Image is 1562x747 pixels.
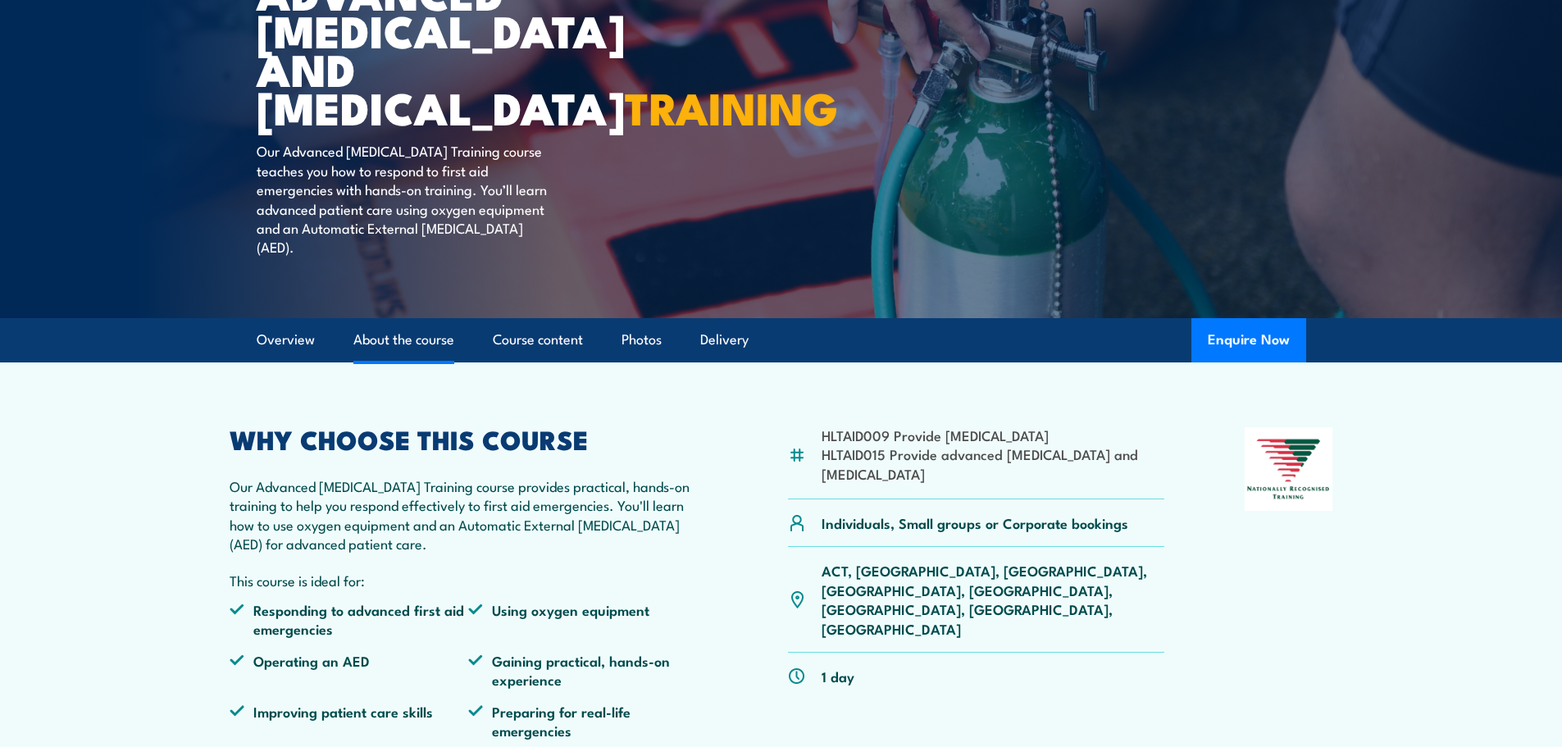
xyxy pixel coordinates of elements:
[822,513,1128,532] p: Individuals, Small groups or Corporate bookings
[493,318,583,362] a: Course content
[230,476,708,553] p: Our Advanced [MEDICAL_DATA] Training course provides practical, hands-on training to help you res...
[230,571,708,590] p: This course is ideal for:
[700,318,749,362] a: Delivery
[230,702,469,740] li: Improving patient care skills
[353,318,454,362] a: About the course
[822,667,854,686] p: 1 day
[822,426,1165,444] li: HLTAID009 Provide [MEDICAL_DATA]
[230,651,469,690] li: Operating an AED
[468,702,708,740] li: Preparing for real-life emergencies
[230,600,469,639] li: Responding to advanced first aid emergencies
[822,444,1165,483] li: HLTAID015 Provide advanced [MEDICAL_DATA] and [MEDICAL_DATA]
[257,141,556,256] p: Our Advanced [MEDICAL_DATA] Training course teaches you how to respond to first aid emergencies w...
[230,427,708,450] h2: WHY CHOOSE THIS COURSE
[625,72,838,140] strong: TRAINING
[822,561,1165,638] p: ACT, [GEOGRAPHIC_DATA], [GEOGRAPHIC_DATA], [GEOGRAPHIC_DATA], [GEOGRAPHIC_DATA], [GEOGRAPHIC_DATA...
[257,318,315,362] a: Overview
[1191,318,1306,362] button: Enquire Now
[468,651,708,690] li: Gaining practical, hands-on experience
[1245,427,1333,511] img: Nationally Recognised Training logo.
[622,318,662,362] a: Photos
[468,600,708,639] li: Using oxygen equipment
